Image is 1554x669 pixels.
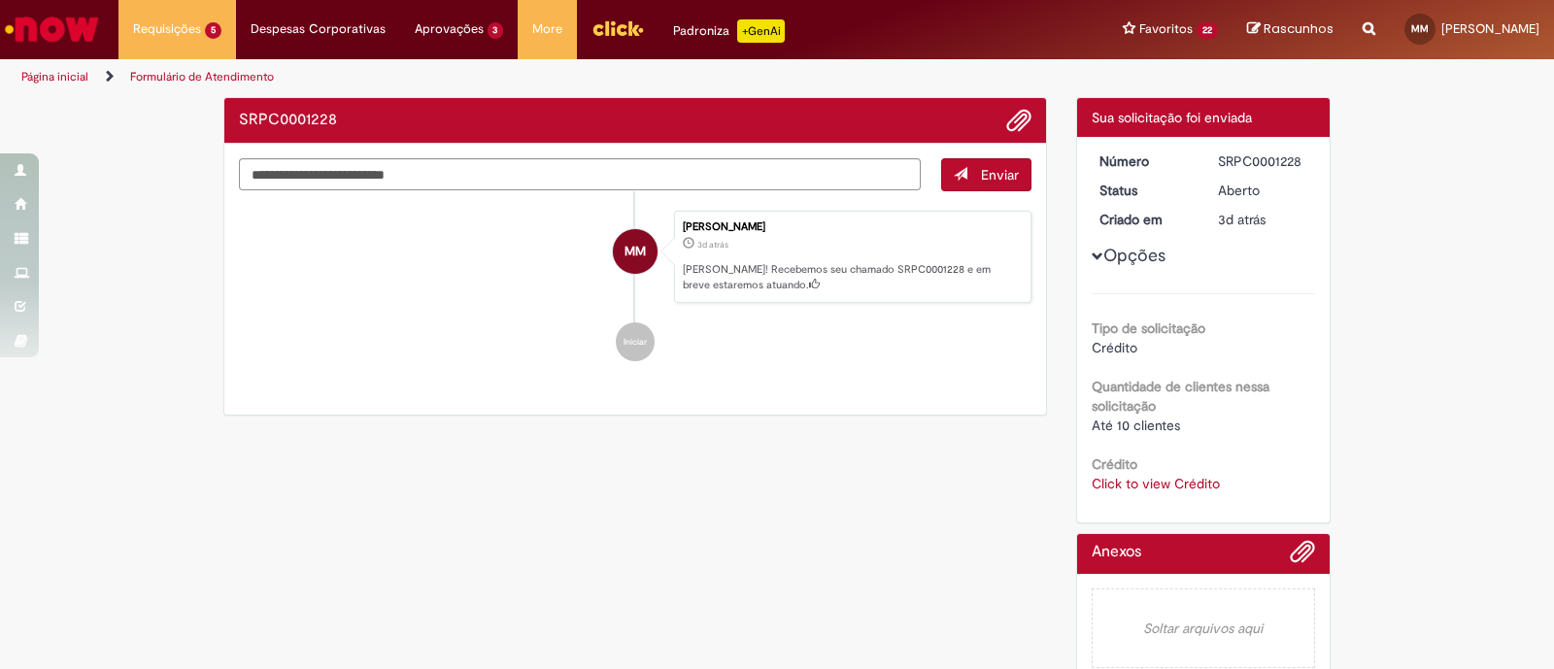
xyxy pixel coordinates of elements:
[1218,210,1308,229] div: 26/09/2025 11:16:40
[1006,108,1031,133] button: Adicionar anexos
[15,59,1022,95] ul: Trilhas de página
[697,239,728,251] span: 3d atrás
[1218,181,1308,200] div: Aberto
[1197,22,1218,39] span: 22
[1139,19,1193,39] span: Favoritos
[239,211,1031,304] li: Matheus Lobo Matos
[1218,211,1266,228] span: 3d atrás
[981,166,1019,184] span: Enviar
[415,19,484,39] span: Aprovações
[1290,539,1315,574] button: Adicionar anexos
[1092,339,1137,356] span: Crédito
[1085,151,1204,171] dt: Número
[532,19,562,39] span: More
[1411,22,1429,35] span: MM
[1218,211,1266,228] time: 26/09/2025 11:16:40
[130,69,274,84] a: Formulário de Atendimento
[1085,181,1204,200] dt: Status
[1092,455,1137,473] b: Crédito
[1218,151,1308,171] div: SRPC0001228
[1092,378,1269,415] b: Quantidade de clientes nessa solicitação
[2,10,102,49] img: ServiceNow
[1092,417,1180,434] span: Até 10 clientes
[941,158,1031,191] button: Enviar
[488,22,504,39] span: 3
[625,228,646,275] span: MM
[697,239,728,251] time: 26/09/2025 11:16:40
[239,191,1031,382] ul: Histórico de tíquete
[1092,544,1141,561] h2: Anexos
[251,19,386,39] span: Despesas Corporativas
[591,14,644,43] img: click_logo_yellow_360x200.png
[683,221,1021,233] div: [PERSON_NAME]
[1092,475,1220,492] a: Click to view Crédito
[1441,20,1539,37] span: [PERSON_NAME]
[1085,210,1204,229] dt: Criado em
[613,229,658,274] div: Matheus Lobo Matos
[239,112,337,129] h2: SRPC0001228 Histórico de tíquete
[1092,588,1316,668] em: Soltar arquivos aqui
[1092,319,1205,337] b: Tipo de solicitação
[133,19,201,39] span: Requisições
[673,19,785,43] div: Padroniza
[1264,19,1334,38] span: Rascunhos
[205,22,221,39] span: 5
[239,158,921,191] textarea: Digite sua mensagem aqui...
[683,262,1021,292] p: [PERSON_NAME]! Recebemos seu chamado SRPC0001228 e em breve estaremos atuando.
[21,69,88,84] a: Página inicial
[1247,20,1334,39] a: Rascunhos
[1092,109,1252,126] span: Sua solicitação foi enviada
[737,19,785,43] p: +GenAi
